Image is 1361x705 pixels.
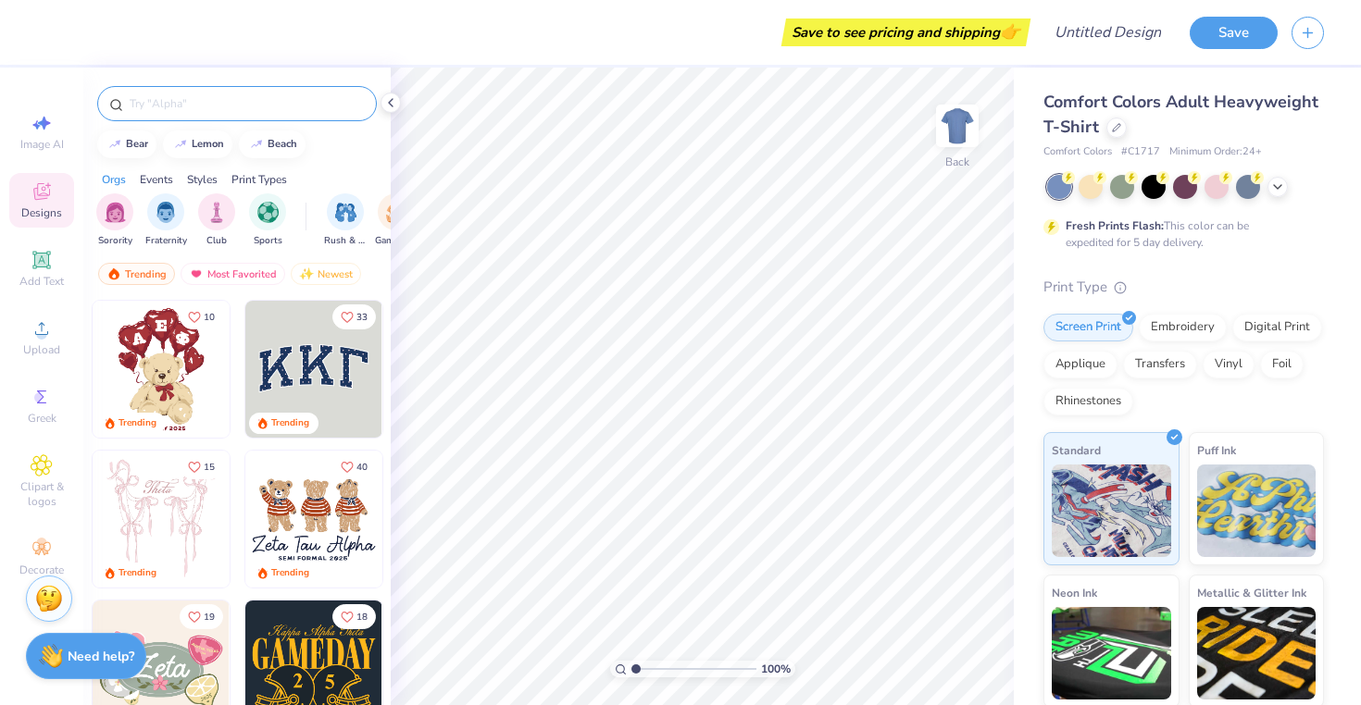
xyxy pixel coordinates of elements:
[163,130,232,158] button: lemon
[229,451,366,587] img: d12a98c7-f0f7-4345-bf3a-b9f1b718b86e
[239,130,306,158] button: beach
[299,267,314,280] img: Newest.gif
[1043,277,1324,298] div: Print Type
[9,479,74,509] span: Clipart & logos
[939,107,976,144] img: Back
[206,202,227,223] img: Club Image
[156,202,176,223] img: Fraternity Image
[93,451,230,587] img: 83dda5b0-2158-48ca-832c-f6b4ef4c4536
[375,234,418,248] span: Game Day
[1232,314,1322,341] div: Digital Print
[126,139,148,149] div: bear
[1066,217,1293,251] div: This color can be expedited for 5 day delivery.
[271,416,309,430] div: Trending
[1052,583,1097,602] span: Neon Ink
[1043,314,1133,341] div: Screen Print
[324,193,367,248] div: filter for Rush & Bid
[231,171,287,188] div: Print Types
[786,19,1026,46] div: Save to see pricing and shipping
[1169,144,1262,160] span: Minimum Order: 24 +
[28,411,56,426] span: Greek
[128,94,365,113] input: Try "Alpha"
[119,416,156,430] div: Trending
[1123,351,1197,378] div: Transfers
[356,463,368,472] span: 40
[206,234,227,248] span: Club
[324,193,367,248] button: filter button
[189,267,204,280] img: most_fav.gif
[180,304,223,329] button: Like
[1000,20,1020,43] span: 👉
[192,139,224,149] div: lemon
[98,234,132,248] span: Sorority
[198,193,235,248] button: filter button
[291,263,361,285] div: Newest
[1043,144,1112,160] span: Comfort Colors
[198,193,235,248] div: filter for Club
[249,193,286,248] button: filter button
[1052,440,1101,460] span: Standard
[1043,388,1133,415] div: Rhinestones
[1260,351,1304,378] div: Foil
[68,648,134,665] strong: Need help?
[1121,144,1160,160] span: # C1717
[229,301,366,438] img: e74243e0-e378-47aa-a400-bc6bcb25063a
[180,604,223,629] button: Like
[945,154,969,170] div: Back
[1066,218,1164,233] strong: Fresh Prints Flash:
[96,193,133,248] button: filter button
[23,342,60,357] span: Upload
[1197,583,1306,602] span: Metallic & Glitter Ink
[140,171,173,188] div: Events
[96,193,133,248] div: filter for Sorority
[332,604,376,629] button: Like
[356,612,368,622] span: 18
[257,202,279,223] img: Sports Image
[1052,464,1171,557] img: Standard
[187,171,218,188] div: Styles
[119,566,156,580] div: Trending
[93,301,230,438] img: 587403a7-0594-4a7f-b2bd-0ca67a3ff8dd
[1190,17,1278,49] button: Save
[181,263,285,285] div: Most Favorited
[97,130,156,158] button: bear
[105,202,126,223] img: Sorority Image
[332,454,376,479] button: Like
[145,193,187,248] button: filter button
[204,463,215,472] span: 15
[1052,607,1171,699] img: Neon Ink
[249,139,264,150] img: trend_line.gif
[356,313,368,322] span: 33
[381,301,518,438] img: edfb13fc-0e43-44eb-bea2-bf7fc0dd67f9
[254,234,282,248] span: Sports
[1197,607,1317,699] img: Metallic & Glitter Ink
[19,563,64,577] span: Decorate
[204,313,215,322] span: 10
[268,139,297,149] div: beach
[180,454,223,479] button: Like
[245,301,382,438] img: 3b9aba4f-e317-4aa7-a679-c95a879539bd
[1040,14,1176,51] input: Untitled Design
[375,193,418,248] button: filter button
[145,193,187,248] div: filter for Fraternity
[1197,440,1236,460] span: Puff Ink
[106,267,121,280] img: trending.gif
[386,202,407,223] img: Game Day Image
[332,304,376,329] button: Like
[324,234,367,248] span: Rush & Bid
[335,202,356,223] img: Rush & Bid Image
[271,566,309,580] div: Trending
[107,139,122,150] img: trend_line.gif
[1043,91,1318,138] span: Comfort Colors Adult Heavyweight T-Shirt
[98,263,175,285] div: Trending
[375,193,418,248] div: filter for Game Day
[381,451,518,587] img: d12c9beb-9502-45c7-ae94-40b97fdd6040
[145,234,187,248] span: Fraternity
[1139,314,1227,341] div: Embroidery
[249,193,286,248] div: filter for Sports
[761,661,791,677] span: 100 %
[19,274,64,289] span: Add Text
[204,612,215,622] span: 19
[1203,351,1255,378] div: Vinyl
[20,137,64,152] span: Image AI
